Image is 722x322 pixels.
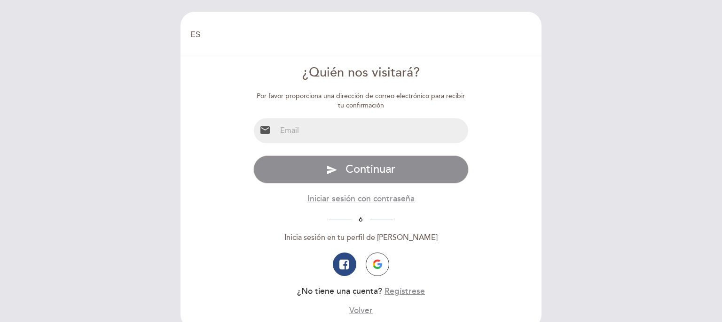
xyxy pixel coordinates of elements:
div: ¿Quién nos visitará? [253,64,469,82]
button: Regístrese [385,285,425,297]
button: send Continuar [253,155,469,184]
i: send [326,164,337,176]
button: Volver [349,305,373,316]
span: ¿No tiene una cuenta? [297,286,382,296]
span: Continuar [345,162,395,176]
i: email [259,124,271,136]
input: Email [276,118,469,143]
div: Por favor proporciona una dirección de correo electrónico para recibir tu confirmación [253,92,469,110]
button: Iniciar sesión con contraseña [307,193,415,205]
span: ó [352,215,370,223]
div: Inicia sesión en tu perfil de [PERSON_NAME] [253,232,469,243]
img: icon-google.png [373,260,382,269]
